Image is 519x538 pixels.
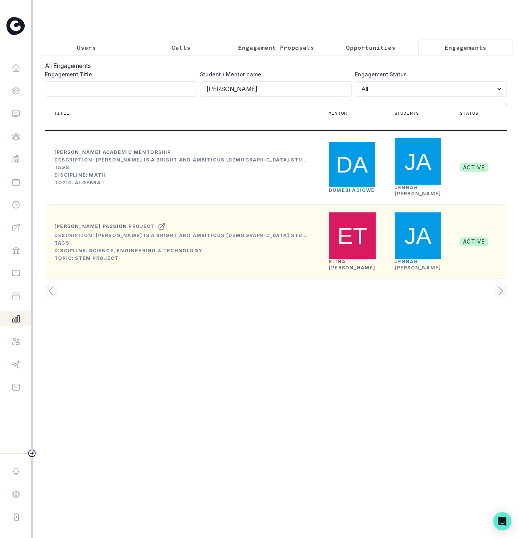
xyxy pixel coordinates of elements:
a: Jennah [PERSON_NAME] [395,185,441,196]
div: Tags: [54,165,310,171]
a: Jennah [PERSON_NAME] [395,259,441,271]
div: [PERSON_NAME] Academic Mentorship [54,149,171,155]
a: Elina [PERSON_NAME] [329,259,376,271]
p: Mentor [329,110,347,116]
div: Topic: Algebra I [54,180,310,186]
svg: page right [495,285,507,297]
p: Calls [171,43,190,52]
label: Student / Mentor name [200,70,348,78]
div: Discipline: Science, Engineering & Technology [54,248,310,254]
p: Users [77,43,96,52]
p: Students [394,110,419,116]
div: Description: [PERSON_NAME] is a bright and ambitious [DEMOGRAPHIC_DATA] student from [GEOGRAPHIC_... [54,157,310,163]
p: Title [54,110,70,116]
div: Discipline: Math [54,172,310,178]
div: Open Intercom Messenger [493,512,511,530]
h3: All Engagements [45,61,507,70]
p: Status [460,110,478,116]
div: Tags: [54,240,310,246]
span: active [460,163,488,172]
label: Engagement Title [45,70,192,78]
p: Engagement Proposals [238,43,314,52]
div: Description: [PERSON_NAME] is a bright and ambitious [DEMOGRAPHIC_DATA] student from [GEOGRAPHIC_... [54,233,310,239]
span: active [460,237,488,246]
button: Toggle sidebar [27,448,37,458]
p: Opportunities [346,43,395,52]
img: Curious Cardinals Logo [6,17,25,35]
svg: page left [45,285,57,297]
p: Engagements [444,43,486,52]
div: [PERSON_NAME] Passion Project [54,223,155,229]
label: Engagement Status [355,70,502,78]
div: Topic: STEM Project [54,255,310,261]
a: Dumebi Adigwe [329,187,375,193]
